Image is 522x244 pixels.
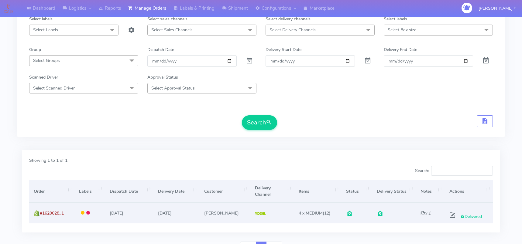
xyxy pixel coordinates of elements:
[33,27,58,33] span: Select Labels
[415,166,493,176] label: Search:
[29,157,67,164] label: Showing 1 to 1 of 1
[384,16,407,22] label: Select labels
[416,180,445,203] th: Notes: activate to sort column ascending
[29,16,53,22] label: Select labels
[266,46,301,53] label: Delivery Start Date
[29,180,74,203] th: Order: activate to sort column ascending
[242,115,277,130] button: Search
[40,210,64,216] span: #1620028_1
[421,210,431,216] i: x 1
[474,2,520,15] button: [PERSON_NAME]
[372,180,416,203] th: Delivery Status: activate to sort column ascending
[147,16,187,22] label: Select sales channels
[270,27,316,33] span: Select Delivery Channels
[34,210,40,216] img: shopify.png
[105,180,153,203] th: Dispatch Date: activate to sort column ascending
[153,203,200,223] td: [DATE]
[147,46,174,53] label: Dispatch Date
[299,210,331,216] span: (12)
[460,214,482,219] span: Delivered
[445,180,493,203] th: Actions: activate to sort column ascending
[388,27,416,33] span: Select Box size
[200,203,250,223] td: [PERSON_NAME]
[29,74,58,80] label: Scanned Driver
[151,27,193,33] span: Select Sales Channels
[33,58,60,63] span: Select Groups
[29,46,41,53] label: Group
[294,180,342,203] th: Items: activate to sort column ascending
[105,203,153,223] td: [DATE]
[153,180,200,203] th: Delivery Date: activate to sort column ascending
[151,85,195,91] span: Select Approval Status
[384,46,417,53] label: Delivery End Date
[74,180,105,203] th: Labels: activate to sort column ascending
[299,210,323,216] span: 4 x MEDIUM
[255,212,266,215] img: Yodel
[342,180,372,203] th: Status: activate to sort column ascending
[200,180,250,203] th: Customer: activate to sort column ascending
[266,16,311,22] label: Select delivery channels
[250,180,294,203] th: Delivery Channel: activate to sort column ascending
[147,74,178,80] label: Approval Status
[33,85,75,91] span: Select Scanned Driver
[431,166,493,176] input: Search:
